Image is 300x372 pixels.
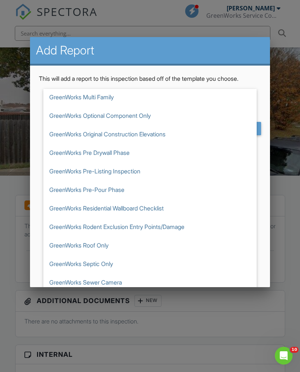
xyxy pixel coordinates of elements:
[43,162,257,180] span: GreenWorks Pre-Listing Inspection
[43,199,257,217] span: GreenWorks Residential Wallboard Checklist
[43,236,257,255] span: GreenWorks Roof Only
[43,255,257,273] span: GreenWorks Septic Only
[43,273,257,292] span: GreenWorks Sewer Camera
[290,347,299,353] span: 10
[43,217,257,236] span: GreenWorks Rodent Exclusion Entry Points/Damage
[43,88,257,106] span: GreenWorks Multi Family
[39,74,261,83] p: This will add a report to this inspection based off of the template you choose.
[43,143,257,162] span: GreenWorks Pre Drywall Phase
[275,347,293,365] iframe: Intercom live chat
[43,125,257,143] span: GreenWorks Original Construction Elevations
[43,180,257,199] span: GreenWorks Pre-Pour Phase
[43,106,257,125] span: GreenWorks Optional Component Only
[36,43,264,58] h2: Add Report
